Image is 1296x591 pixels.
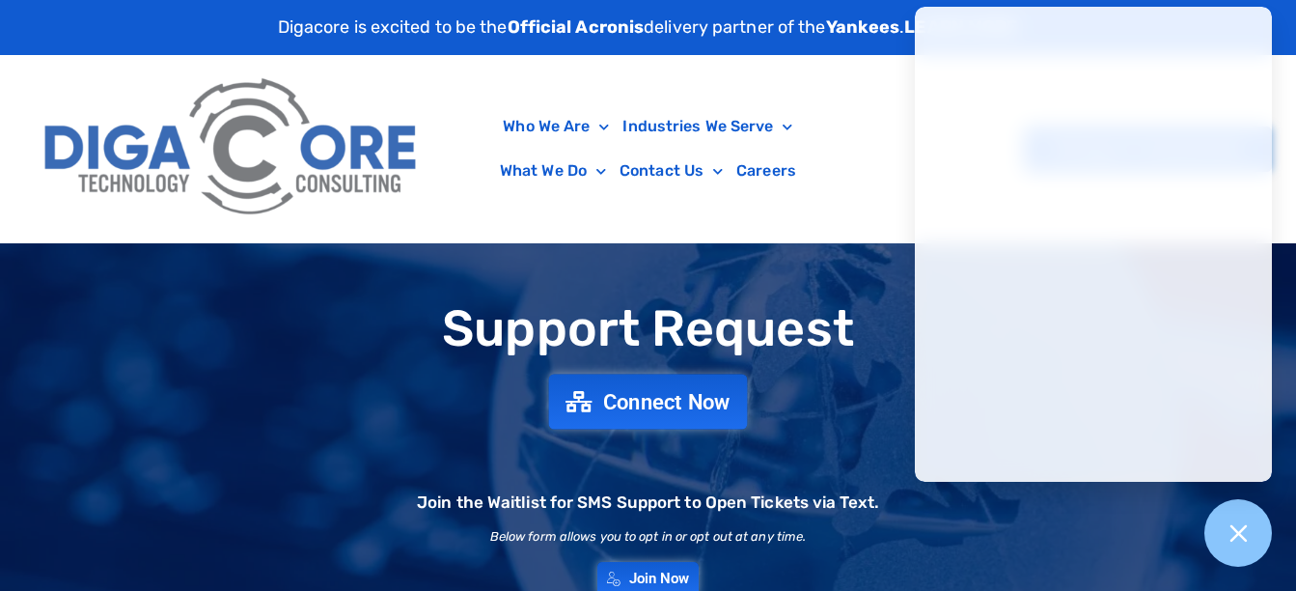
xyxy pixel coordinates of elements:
a: Contact Us [613,149,730,193]
a: Who We Are [496,104,616,149]
img: Digacore Logo [34,65,430,233]
a: LEARN MORE [904,16,1018,38]
p: Digacore is excited to be the delivery partner of the . [278,14,1019,41]
strong: Official Acronis [508,16,645,38]
nav: Menu [440,104,856,193]
a: Connect Now [549,374,748,429]
a: What We Do [493,149,613,193]
h2: Below form allows you to opt in or opt out at any time. [490,530,807,543]
h2: Join the Waitlist for SMS Support to Open Tickets via Text. [417,494,879,511]
span: Connect Now [603,391,731,412]
a: Careers [730,149,803,193]
strong: Yankees [826,16,900,38]
iframe: Chatgenie Messenger [915,7,1272,482]
span: Join Now [629,572,690,586]
a: Industries We Serve [616,104,799,149]
h1: Support Request [10,301,1286,356]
